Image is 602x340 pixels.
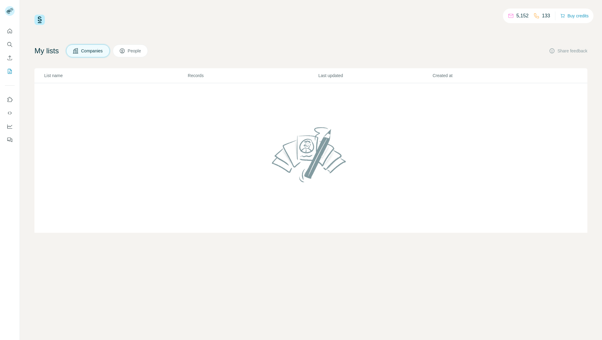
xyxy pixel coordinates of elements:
[433,73,546,79] p: Created at
[5,108,15,119] button: Use Surfe API
[5,94,15,105] button: Use Surfe on LinkedIn
[269,122,352,187] img: No lists found
[542,12,550,19] p: 133
[5,134,15,145] button: Feedback
[34,15,45,25] img: Surfe Logo
[44,73,187,79] p: List name
[5,66,15,77] button: My lists
[516,12,529,19] p: 5,152
[188,73,318,79] p: Records
[34,46,59,56] h4: My lists
[318,73,432,79] p: Last updated
[5,121,15,132] button: Dashboard
[5,52,15,63] button: Enrich CSV
[560,12,589,20] button: Buy credits
[5,39,15,50] button: Search
[128,48,142,54] span: People
[5,26,15,37] button: Quick start
[549,48,587,54] button: Share feedback
[81,48,103,54] span: Companies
